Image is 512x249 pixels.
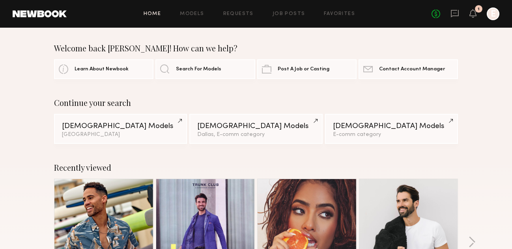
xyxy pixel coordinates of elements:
[324,11,355,17] a: Favorites
[54,114,187,144] a: [DEMOGRAPHIC_DATA] Models[GEOGRAPHIC_DATA]
[54,98,458,108] div: Continue your search
[54,43,458,53] div: Welcome back [PERSON_NAME]! How can we help?
[359,59,458,79] a: Contact Account Manager
[75,67,129,72] span: Learn About Newbook
[197,132,314,138] div: Dallas, E-comm category
[54,163,458,172] div: Recently viewed
[487,8,499,20] a: E
[54,59,153,79] a: Learn About Newbook
[180,11,204,17] a: Models
[176,67,221,72] span: Search For Models
[273,11,305,17] a: Job Posts
[325,114,458,144] a: [DEMOGRAPHIC_DATA] ModelsE-comm category
[333,132,450,138] div: E-comm category
[379,67,445,72] span: Contact Account Manager
[223,11,254,17] a: Requests
[62,123,179,130] div: [DEMOGRAPHIC_DATA] Models
[62,132,179,138] div: [GEOGRAPHIC_DATA]
[189,114,322,144] a: [DEMOGRAPHIC_DATA] ModelsDallas, E-comm category
[478,7,480,11] div: 1
[257,59,357,79] a: Post A Job or Casting
[144,11,161,17] a: Home
[155,59,255,79] a: Search For Models
[278,67,329,72] span: Post A Job or Casting
[333,123,450,130] div: [DEMOGRAPHIC_DATA] Models
[197,123,314,130] div: [DEMOGRAPHIC_DATA] Models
